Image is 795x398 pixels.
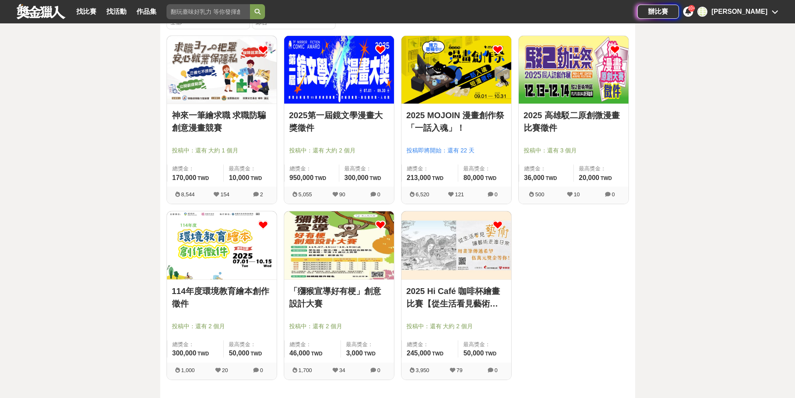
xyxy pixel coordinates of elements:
[311,351,322,357] span: TWD
[579,174,599,181] span: 20,000
[637,5,679,19] a: 辦比賽
[290,350,310,357] span: 46,000
[579,165,623,173] span: 最高獎金：
[432,351,443,357] span: TWD
[406,146,506,155] span: 投稿即將開始：還有 22 天
[229,165,271,173] span: 最高獎金：
[407,350,431,357] span: 245,000
[524,174,545,181] span: 36,000
[284,36,394,104] img: Cover Image
[260,191,263,198] span: 2
[406,285,506,310] a: 2025 Hi Café 咖啡杯繪畫比賽【從生活看見藝術：你的早晨日記】
[229,174,249,181] span: 10,000
[601,175,612,181] span: TWD
[172,146,272,155] span: 投稿中：還有 大約 1 個月
[407,340,453,349] span: 總獎金：
[315,175,326,181] span: TWD
[339,367,345,373] span: 34
[289,285,389,310] a: 「獼猴宣導好有梗」創意設計大賽
[181,367,195,373] span: 1,000
[229,350,249,357] span: 50,000
[290,174,314,181] span: 950,000
[432,175,443,181] span: TWD
[73,6,100,18] a: 找比賽
[339,191,345,198] span: 90
[401,36,511,104] img: Cover Image
[290,165,334,173] span: 總獎金：
[167,36,277,104] img: Cover Image
[344,174,368,181] span: 300,000
[457,367,462,373] span: 79
[250,175,262,181] span: TWD
[495,367,497,373] span: 0
[298,191,312,198] span: 5,055
[370,175,381,181] span: TWD
[346,340,389,349] span: 最高獎金：
[172,109,272,134] a: 神來一筆繪求職 求職防騙創意漫畫競賽
[172,174,197,181] span: 170,000
[697,7,707,17] div: 申
[103,6,130,18] a: 找活動
[172,340,219,349] span: 總獎金：
[463,165,506,173] span: 最高獎金：
[197,351,209,357] span: TWD
[172,165,219,173] span: 總獎金：
[495,191,497,198] span: 0
[524,109,623,134] a: 2025 高雄駁二原創微漫畫比賽徵件
[289,146,389,155] span: 投稿中：還有 大約 2 個月
[406,109,506,134] a: 2025 MOJOIN 漫畫創作祭「一話入魂」！
[407,165,453,173] span: 總獎金：
[406,322,506,331] span: 投稿中：還有 大約 2 個月
[485,351,496,357] span: TWD
[519,36,628,104] img: Cover Image
[416,191,429,198] span: 6,520
[455,191,464,198] span: 121
[574,191,580,198] span: 10
[401,211,511,279] img: Cover Image
[250,351,262,357] span: TWD
[612,191,615,198] span: 0
[364,351,376,357] span: TWD
[463,350,484,357] span: 50,000
[133,6,160,18] a: 作品集
[346,350,363,357] span: 3,000
[172,285,272,310] a: 114年度環境教育繪本創作徵件
[298,367,312,373] span: 1,700
[220,191,230,198] span: 154
[289,322,389,331] span: 投稿中：還有 2 個月
[181,191,195,198] span: 8,544
[290,340,336,349] span: 總獎金：
[289,109,389,134] a: 2025第一屆鏡文學漫畫大獎徵件
[222,367,228,373] span: 20
[545,175,557,181] span: TWD
[463,340,506,349] span: 最高獎金：
[688,6,695,10] span: 10+
[284,211,394,279] img: Cover Image
[377,191,380,198] span: 0
[524,165,569,173] span: 總獎金：
[485,175,496,181] span: TWD
[535,191,544,198] span: 500
[172,350,197,357] span: 300,000
[197,175,209,181] span: TWD
[229,340,271,349] span: 最高獎金：
[524,146,623,155] span: 投稿中：還有 3 個月
[172,322,272,331] span: 投稿中：還有 2 個月
[712,7,767,17] div: [PERSON_NAME]
[407,174,431,181] span: 213,000
[167,4,250,19] input: 翻玩臺味好乳力 等你發揮創意！
[377,367,380,373] span: 0
[167,211,277,279] img: Cover Image
[260,367,263,373] span: 0
[344,165,389,173] span: 最高獎金：
[463,174,484,181] span: 80,000
[416,367,429,373] span: 3,950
